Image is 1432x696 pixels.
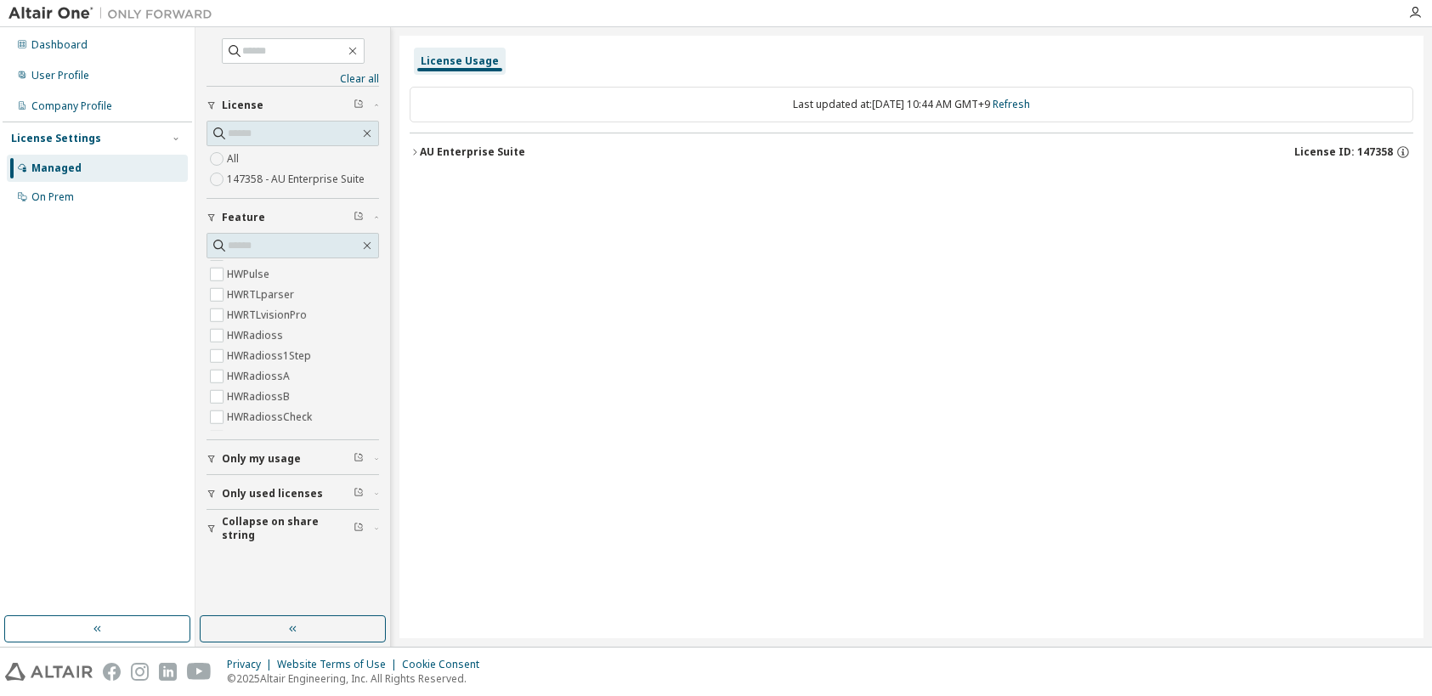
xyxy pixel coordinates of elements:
[31,99,112,113] div: Company Profile
[227,169,368,190] label: 147358 - AU Enterprise Suite
[227,149,242,169] label: All
[410,87,1413,122] div: Last updated at: [DATE] 10:44 AM GMT+9
[159,663,177,681] img: linkedin.svg
[227,387,293,407] label: HWRadiossB
[410,133,1413,171] button: AU Enterprise SuiteLicense ID: 147358
[207,199,379,236] button: Feature
[31,69,89,82] div: User Profile
[402,658,490,671] div: Cookie Consent
[222,515,354,542] span: Collapse on share string
[227,305,310,325] label: HWRTLvisionPro
[11,132,101,145] div: License Settings
[131,663,149,681] img: instagram.svg
[354,522,364,535] span: Clear filter
[354,487,364,501] span: Clear filter
[31,38,88,52] div: Dashboard
[354,452,364,466] span: Clear filter
[222,487,323,501] span: Only used licenses
[227,427,316,448] label: HWRadiossSafety
[103,663,121,681] img: facebook.svg
[207,440,379,478] button: Only my usage
[222,452,301,466] span: Only my usage
[227,366,293,387] label: HWRadiossA
[993,97,1030,111] a: Refresh
[227,671,490,686] p: © 2025 Altair Engineering, Inc. All Rights Reserved.
[1294,145,1393,159] span: License ID: 147358
[222,211,265,224] span: Feature
[227,264,273,285] label: HWPulse
[31,161,82,175] div: Managed
[277,658,402,671] div: Website Terms of Use
[207,475,379,512] button: Only used licenses
[227,285,297,305] label: HWRTLparser
[207,87,379,124] button: License
[5,663,93,681] img: altair_logo.svg
[227,325,286,346] label: HWRadioss
[227,658,277,671] div: Privacy
[227,346,314,366] label: HWRadioss1Step
[31,190,74,204] div: On Prem
[207,510,379,547] button: Collapse on share string
[222,99,263,112] span: License
[421,54,499,68] div: License Usage
[187,663,212,681] img: youtube.svg
[227,407,315,427] label: HWRadiossCheck
[354,211,364,224] span: Clear filter
[354,99,364,112] span: Clear filter
[207,72,379,86] a: Clear all
[420,145,525,159] div: AU Enterprise Suite
[8,5,221,22] img: Altair One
